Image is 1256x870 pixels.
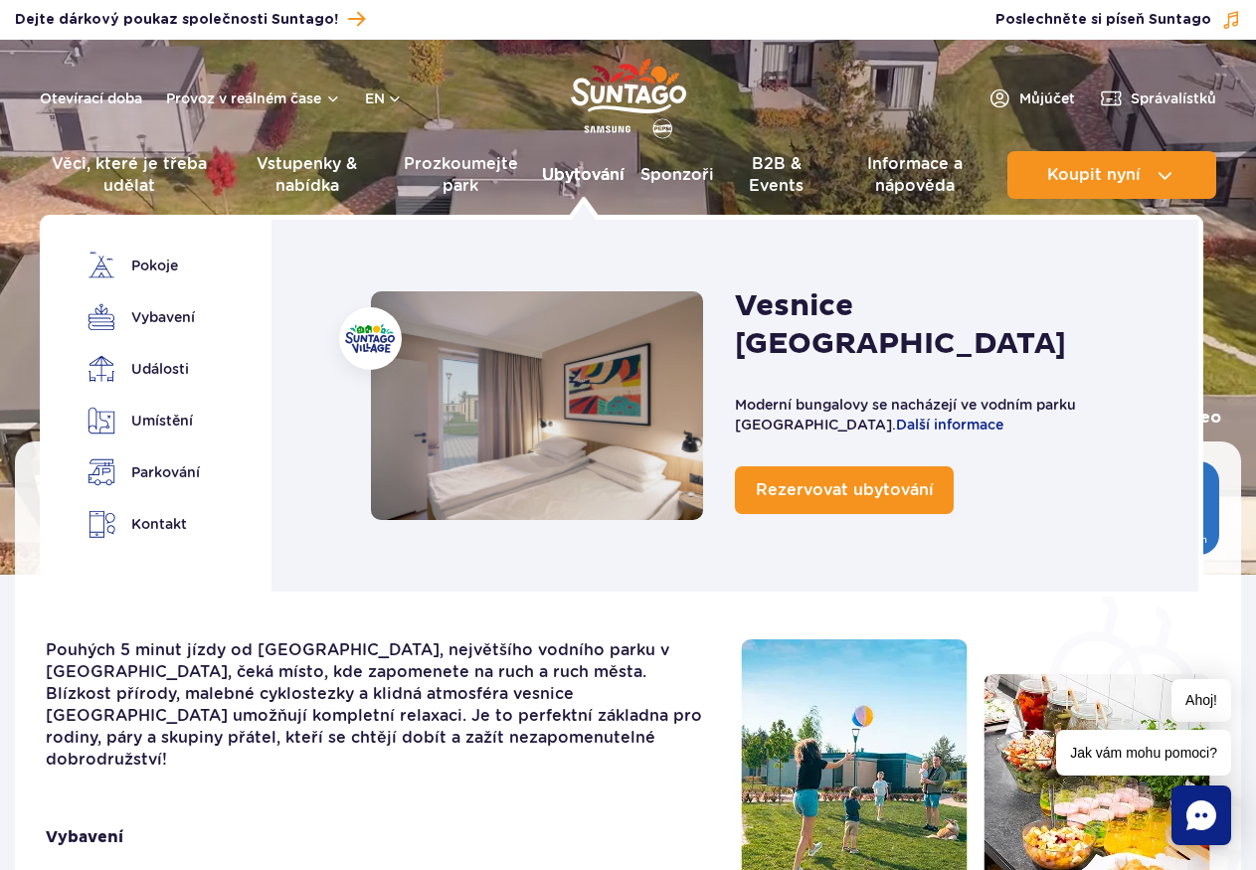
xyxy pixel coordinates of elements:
[88,458,199,486] a: Parkování
[40,151,220,199] a: Věci, které je třeba udělat
[46,826,711,848] strong: Vybavení
[88,252,199,279] a: Pokoje
[1099,87,1216,110] a: Správalístků
[88,510,199,539] a: Kontakt
[236,151,379,199] a: Vstupenky & nabídka
[735,466,954,514] a: Rezervovat ubytování
[1047,166,1141,184] span: Koupit nyní
[1171,679,1231,722] span: Ahoj!
[371,291,704,520] a: Accommodation
[735,395,1159,435] p: Moderní bungalovy se nacházejí ve vodním parku [GEOGRAPHIC_DATA].
[88,303,199,331] a: Vybavení
[1007,151,1216,199] button: Koupit nyní
[1019,88,1075,108] span: Můj účet
[896,417,1003,433] a: Další informace
[88,355,199,383] a: Události
[15,6,365,33] a: Dejte dárkový poukaz společnosti Suntago!
[987,87,1075,110] a: Můjúčet
[838,151,991,199] a: Informace a nápověda
[735,287,1159,363] h2: Vesnice [GEOGRAPHIC_DATA]
[542,151,625,199] a: Ubytování
[995,10,1211,30] span: Poslechněte si píseň Suntago
[995,10,1241,30] button: Poslechněte si píseň Suntago
[1131,88,1216,108] span: Správa lístků
[395,151,526,199] a: Prozkoumejte park
[571,50,686,141] a: Park of Poland
[15,10,338,30] span: Dejte dárkový poukaz společnosti Suntago!
[166,90,341,106] button: Provoz v reálném čase
[1056,730,1231,776] span: Jak vám mohu pomoci?
[88,407,199,435] a: Umístění
[365,88,403,108] button: en
[46,639,711,771] p: Pouhých 5 minut jízdy od [GEOGRAPHIC_DATA], největšího vodního parku v [GEOGRAPHIC_DATA], čeká mí...
[756,480,934,499] span: Rezervovat ubytování
[730,151,822,199] a: B2B & Events
[40,88,142,108] a: Otevírací doba
[1171,785,1231,845] div: Chat
[640,151,714,199] a: Sponzoři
